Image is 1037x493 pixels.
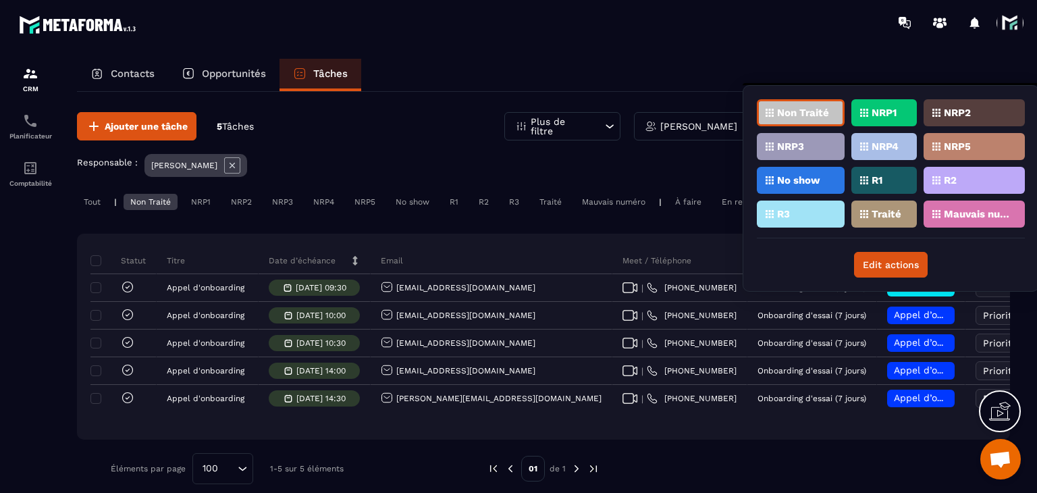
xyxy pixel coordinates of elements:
p: No show [777,176,820,185]
div: NRP2 [224,194,259,210]
span: Appel d’onboarding planifié [894,309,1021,320]
p: [DATE] 10:30 [296,338,346,348]
img: prev [487,463,500,475]
div: NRP1 [184,194,217,210]
img: prev [504,463,516,475]
img: logo [19,12,140,37]
div: Ouvrir le chat [980,439,1021,479]
div: Tout [77,194,107,210]
span: | [641,394,643,404]
button: Ajouter une tâche [77,112,196,140]
p: Contacts [111,68,155,80]
a: [PHONE_NUMBER] [647,393,737,404]
p: Email [381,255,403,266]
span: Appel d’onboarding planifié [894,337,1021,348]
p: Onboarding d'essai (7 jours) [757,394,866,403]
div: Traité [533,194,568,210]
p: Appel d'onboarding [167,311,244,320]
p: Traité [872,209,901,219]
p: Date d’échéance [269,255,336,266]
span: | [641,366,643,376]
button: Edit actions [854,252,928,278]
div: En retard [715,194,766,210]
div: NRP3 [265,194,300,210]
a: Contacts [77,59,168,91]
p: R2 [944,176,957,185]
span: Appel d’onboarding planifié [894,365,1021,375]
div: Mauvais numéro [575,194,652,210]
p: Titre [167,255,185,266]
span: Appel d’onboarding planifié [894,392,1021,403]
a: [PHONE_NUMBER] [647,338,737,348]
p: [DATE] 09:30 [296,283,346,292]
span: Priorité [983,310,1017,321]
span: | [641,338,643,348]
p: Appel d'onboarding [167,366,244,375]
p: NRP4 [872,142,899,151]
a: schedulerschedulerPlanificateur [3,103,57,150]
span: | [641,283,643,293]
div: R3 [502,194,526,210]
p: [PERSON_NAME] [660,122,737,131]
p: Planificateur [3,132,57,140]
p: | [114,197,117,207]
a: [PHONE_NUMBER] [647,365,737,376]
p: NRP3 [777,142,804,151]
div: R1 [443,194,465,210]
p: NRP1 [872,108,897,118]
p: Mauvais numéro [944,209,1009,219]
p: 01 [521,456,545,482]
p: [PERSON_NAME] [151,161,217,170]
p: 5 [217,120,254,133]
img: next [570,463,583,475]
a: accountantaccountantComptabilité [3,150,57,197]
input: Search for option [223,461,234,476]
p: Non Traité [777,108,829,118]
p: Responsable : [77,157,138,167]
img: next [587,463,600,475]
span: Ajouter une tâche [105,120,188,133]
p: [DATE] 10:00 [296,311,346,320]
span: Tâches [222,121,254,132]
p: R1 [872,176,882,185]
div: R2 [472,194,496,210]
a: Opportunités [168,59,280,91]
div: No show [389,194,436,210]
p: Onboarding d'essai (7 jours) [757,338,866,348]
p: Plus de filtre [531,117,590,136]
div: Non Traité [124,194,178,210]
p: Appel d'onboarding [167,283,244,292]
p: | [659,197,662,207]
a: Tâches [280,59,361,91]
p: [DATE] 14:30 [296,394,346,403]
p: R3 [777,209,790,219]
a: formationformationCRM [3,55,57,103]
p: Appel d'onboarding [167,338,244,348]
img: scheduler [22,113,38,129]
span: 100 [198,461,223,476]
p: Appel d'onboarding [167,394,244,403]
div: À faire [668,194,708,210]
p: Onboarding d'essai (7 jours) [757,311,866,320]
span: Priorité [983,365,1017,376]
p: de 1 [550,463,566,474]
p: NRP5 [944,142,971,151]
p: Statut [94,255,146,266]
p: Meet / Téléphone [622,255,691,266]
p: Opportunités [202,68,266,80]
p: Onboarding d'essai (7 jours) [757,366,866,375]
img: accountant [22,160,38,176]
p: 1-5 sur 5 éléments [270,464,344,473]
p: Éléments par page [111,464,186,473]
span: | [641,311,643,321]
div: NRP4 [307,194,341,210]
img: formation [22,66,38,82]
span: Priorité [983,338,1017,348]
a: [PHONE_NUMBER] [647,310,737,321]
p: Tâches [313,68,348,80]
div: Search for option [192,453,253,484]
p: CRM [3,85,57,93]
a: [PHONE_NUMBER] [647,282,737,293]
p: Comptabilité [3,180,57,187]
div: NRP5 [348,194,382,210]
